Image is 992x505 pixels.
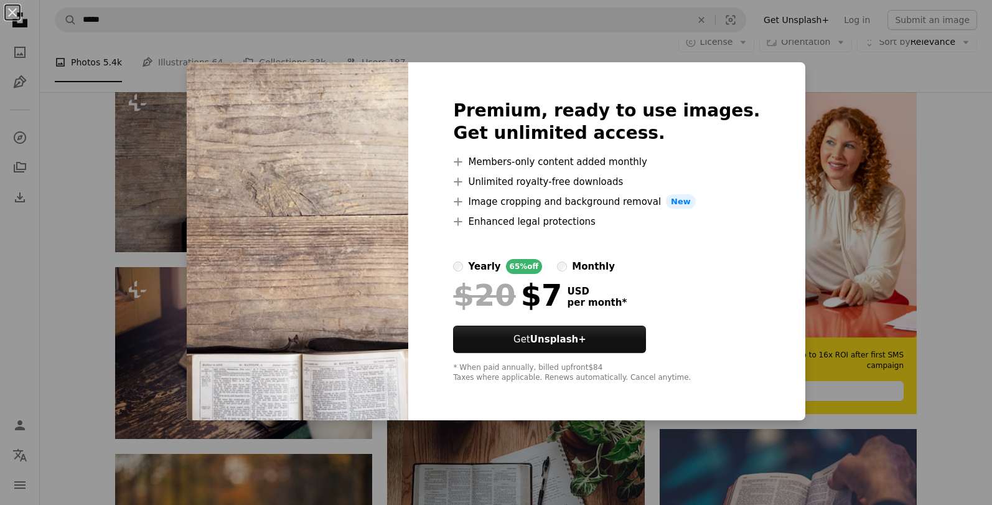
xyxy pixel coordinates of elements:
[468,259,500,274] div: yearly
[453,100,760,144] h2: Premium, ready to use images. Get unlimited access.
[453,174,760,189] li: Unlimited royalty-free downloads
[453,279,562,311] div: $7
[530,334,586,345] strong: Unsplash+
[453,279,515,311] span: $20
[666,194,696,209] span: New
[453,262,463,271] input: yearly65%off
[506,259,543,274] div: 65% off
[453,363,760,383] div: * When paid annually, billed upfront $84 Taxes where applicable. Renews automatically. Cancel any...
[557,262,567,271] input: monthly
[453,194,760,209] li: Image cropping and background removal
[567,286,627,297] span: USD
[453,326,646,353] button: GetUnsplash+
[187,62,408,421] img: premium_photo-1663127366913-8fa952ddc7af
[572,259,615,274] div: monthly
[453,214,760,229] li: Enhanced legal protections
[453,154,760,169] li: Members-only content added monthly
[567,297,627,308] span: per month *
